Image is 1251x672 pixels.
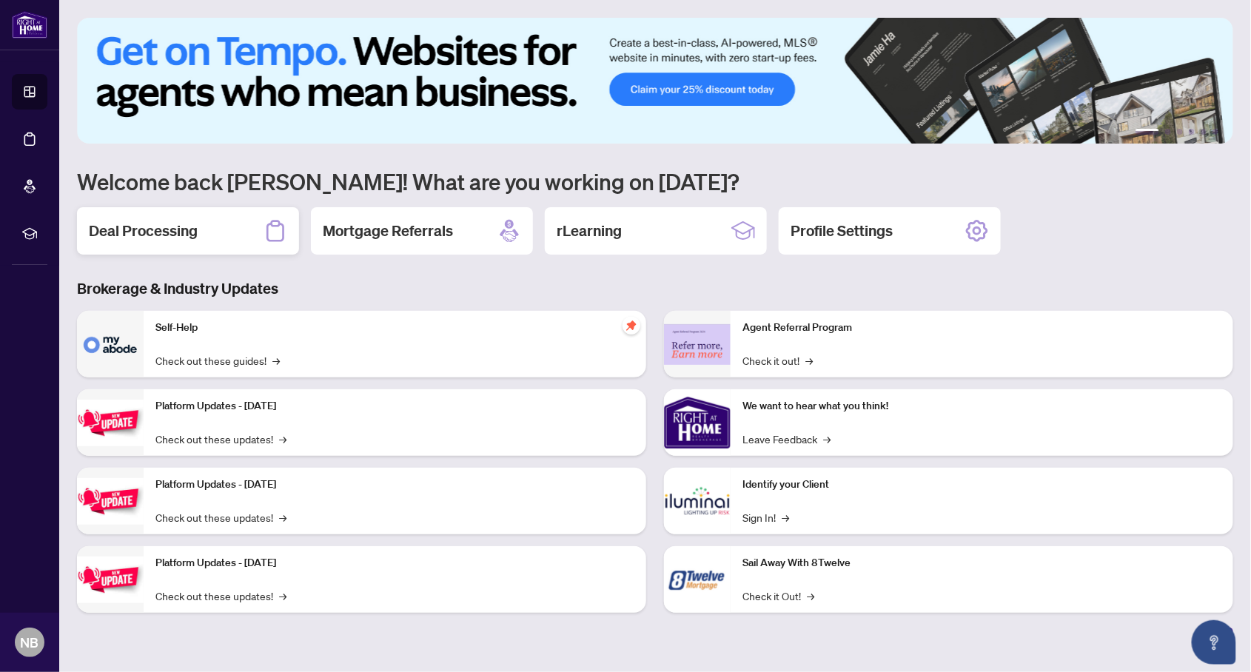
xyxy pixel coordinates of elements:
img: Self-Help [77,311,144,377]
img: Slide 0 [77,18,1233,144]
p: Identify your Client [742,477,1221,493]
button: 5 [1201,129,1207,135]
span: → [782,509,789,525]
button: 3 [1177,129,1183,135]
h2: Deal Processing [89,221,198,241]
a: Sign In!→ [742,509,789,525]
span: → [279,588,286,604]
p: Platform Updates - [DATE] [155,477,634,493]
button: 1 [1136,129,1159,135]
img: We want to hear what you think! [664,389,731,456]
a: Check out these updates!→ [155,509,286,525]
img: logo [12,11,47,38]
button: 4 [1189,129,1195,135]
img: Platform Updates - June 23, 2025 [77,557,144,603]
img: Identify your Client [664,468,731,534]
a: Leave Feedback→ [742,431,831,447]
h2: rLearning [557,221,622,241]
a: Check it Out!→ [742,588,814,604]
span: → [805,352,813,369]
p: We want to hear what you think! [742,398,1221,414]
span: NB [21,632,39,653]
p: Agent Referral Program [742,320,1221,336]
span: → [279,431,286,447]
p: Platform Updates - [DATE] [155,555,634,571]
span: → [272,352,280,369]
span: pushpin [623,317,640,335]
img: Agent Referral Program [664,324,731,365]
p: Self-Help [155,320,634,336]
p: Platform Updates - [DATE] [155,398,634,414]
span: → [807,588,814,604]
button: 2 [1165,129,1171,135]
span: → [823,431,831,447]
h2: Profile Settings [791,221,893,241]
h1: Welcome back [PERSON_NAME]! What are you working on [DATE]? [77,167,1233,195]
span: → [279,509,286,525]
button: Open asap [1192,620,1236,665]
p: Sail Away With 8Twelve [742,555,1221,571]
h2: Mortgage Referrals [323,221,453,241]
img: Sail Away With 8Twelve [664,546,731,613]
a: Check it out!→ [742,352,813,369]
a: Check out these updates!→ [155,431,286,447]
button: 6 [1213,129,1218,135]
img: Platform Updates - July 21, 2025 [77,400,144,446]
img: Platform Updates - July 8, 2025 [77,478,144,525]
h3: Brokerage & Industry Updates [77,278,1233,299]
a: Check out these guides!→ [155,352,280,369]
a: Check out these updates!→ [155,588,286,604]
